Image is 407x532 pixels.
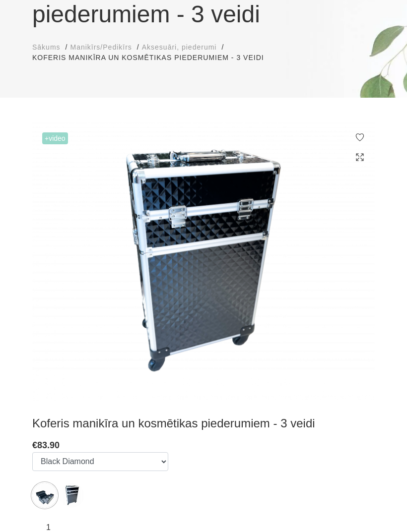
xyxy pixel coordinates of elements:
[32,53,274,63] li: Koferis manikīra un kosmētikas piederumiem - 3 veidi
[142,42,217,53] a: Aksesuāri, piederumi
[32,42,61,53] a: Sākums
[42,132,68,144] span: +Video
[32,483,57,508] img: ...
[32,122,375,401] img: ...
[37,440,60,450] span: 83.90
[142,43,217,51] span: Aksesuāri, piederumi
[32,440,37,450] span: €
[60,483,84,508] img: ...
[70,43,132,51] span: Manikīrs/Pedikīrs
[32,43,61,51] span: Sākums
[70,42,132,53] a: Manikīrs/Pedikīrs
[32,416,375,431] h3: Koferis manikīra un kosmētikas piederumiem - 3 veidi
